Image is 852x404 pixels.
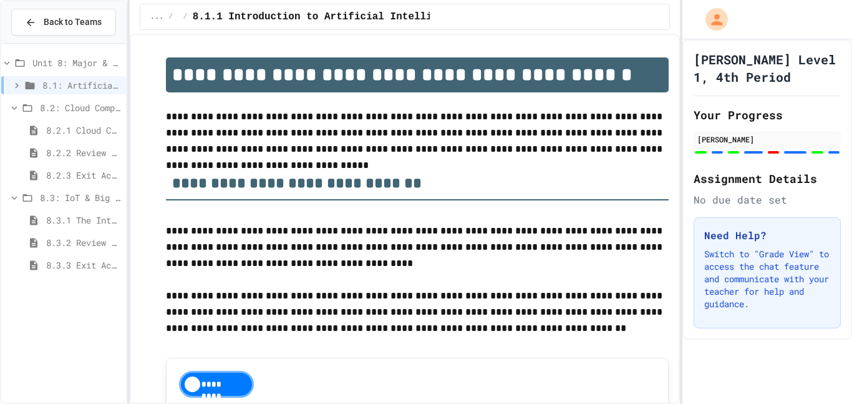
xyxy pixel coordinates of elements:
[748,300,840,353] iframe: chat widget
[694,106,841,124] h2: Your Progress
[46,124,121,137] span: 8.2.1 Cloud Computing: Transforming the Digital World
[168,12,173,22] span: /
[694,170,841,187] h2: Assignment Details
[183,12,188,22] span: /
[46,236,121,249] span: 8.3.2 Review - The Internet of Things and Big Data
[694,192,841,207] div: No due date set
[42,79,121,92] span: 8.1: Artificial Intelligence Basics
[692,5,731,34] div: My Account
[11,9,116,36] button: Back to Teams
[704,248,830,310] p: Switch to "Grade View" to access the chat feature and communicate with your teacher for help and ...
[40,101,121,114] span: 8.2: Cloud Computing
[32,56,121,69] span: Unit 8: Major & Emerging Technologies
[697,134,837,145] div: [PERSON_NAME]
[150,12,164,22] span: ...
[40,191,121,204] span: 8.3: IoT & Big Data
[46,259,121,272] span: 8.3.3 Exit Activity - IoT Data Detective Challenge
[193,9,462,24] span: 8.1.1 Introduction to Artificial Intelligence
[46,214,121,227] span: 8.3.1 The Internet of Things and Big Data: Our Connected Digital World
[44,16,102,29] span: Back to Teams
[694,51,841,86] h1: [PERSON_NAME] Level 1, 4th Period
[46,169,121,182] span: 8.2.3 Exit Activity - Cloud Service Detective
[46,146,121,159] span: 8.2.2 Review - Cloud Computing
[704,228,830,243] h3: Need Help?
[800,354,840,392] iframe: chat widget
